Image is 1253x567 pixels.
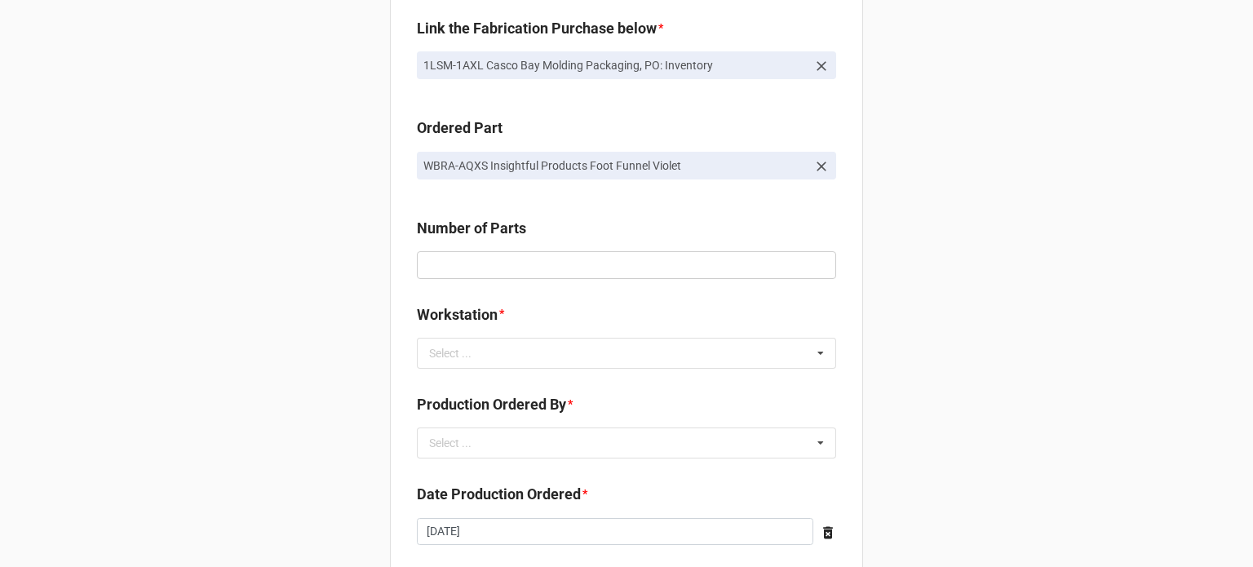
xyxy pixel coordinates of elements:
label: Workstation [417,303,498,326]
label: Number of Parts [417,217,526,240]
label: Date Production Ordered [417,483,581,506]
div: Select ... [425,343,495,362]
input: Date [417,518,813,546]
label: Link the Fabrication Purchase below [417,17,657,40]
div: Select ... [425,434,495,453]
p: 1LSM-1AXL Casco Bay Molding Packaging, PO: Inventory [423,57,807,73]
label: Ordered Part [417,117,503,140]
p: WBRA-AQXS Insightful Products Foot Funnel Violet [423,157,807,174]
label: Production Ordered By [417,393,566,416]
